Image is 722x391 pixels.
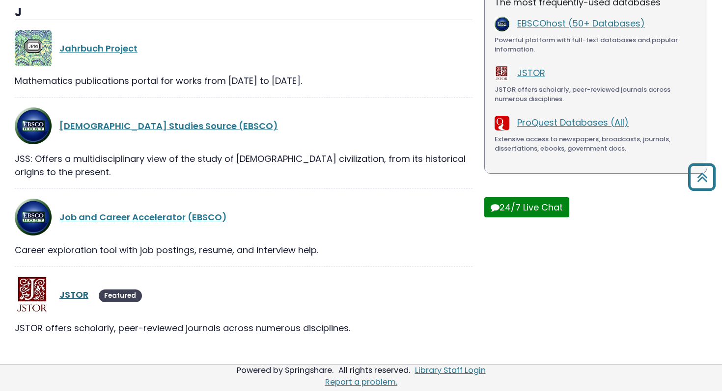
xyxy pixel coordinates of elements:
[415,365,486,376] a: Library Staff Login
[484,197,569,217] button: 24/7 Live Chat
[99,289,142,302] span: Featured
[495,134,697,154] div: Extensive access to newspapers, broadcasts, journals, dissertations, ebooks, government docs.
[15,243,472,257] div: Career exploration tool with job postings, resume, and interview help.
[59,120,278,132] a: [DEMOGRAPHIC_DATA] Studies Source (EBSCO)
[495,85,697,104] div: JSTOR offers scholarly, peer-reviewed journals across numerous disciplines.
[59,42,138,54] a: Jahrbuch Project
[325,376,397,388] a: Report a problem.
[517,67,545,79] a: JSTOR
[495,35,697,54] div: Powerful platform with full-text databases and popular information.
[59,211,227,223] a: Job and Career Accelerator (EBSCO)
[235,365,335,376] div: Powered by Springshare.
[15,5,472,20] h3: J
[684,168,720,186] a: Back to Top
[517,116,629,129] a: ProQuest Databases (All)
[59,288,88,301] a: JSTOR
[517,17,645,29] a: EBSCOhost (50+ Databases)
[15,74,472,87] div: Mathematics publications portal for works from [DATE] to [DATE].
[15,321,472,335] div: JSTOR offers scholarly, peer-reviewed journals across numerous disciplines.
[15,152,472,179] div: JSS: Offers a multidisciplinary view of the study of [DEMOGRAPHIC_DATA] civilization, from its hi...
[337,365,412,376] div: All rights reserved.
